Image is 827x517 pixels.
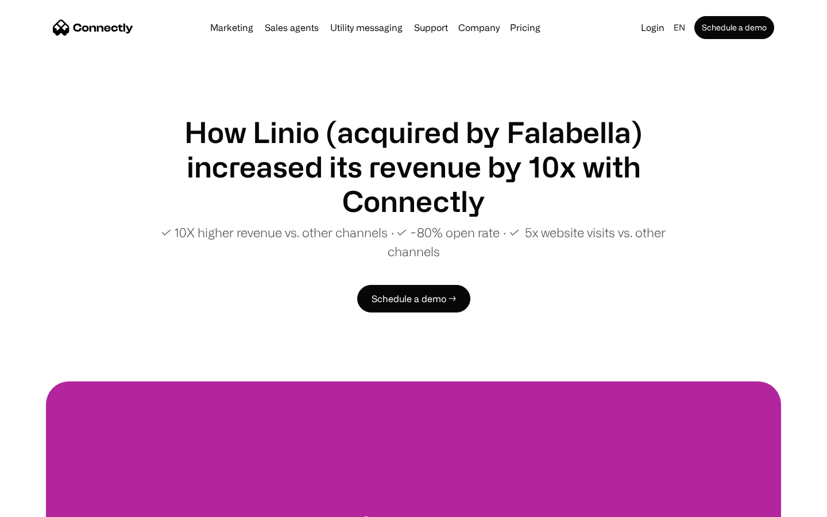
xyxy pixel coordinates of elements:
[505,23,545,32] a: Pricing
[138,115,689,218] h1: How Linio (acquired by Falabella) increased its revenue by 10x with Connectly
[138,223,689,261] p: ✓ 10X higher revenue vs. other channels ∙ ✓ ~80% open rate ∙ ✓ 5x website visits vs. other channels
[409,23,453,32] a: Support
[23,497,69,513] ul: Language list
[636,20,669,36] a: Login
[357,285,470,312] a: Schedule a demo →
[206,23,258,32] a: Marketing
[11,496,69,513] aside: Language selected: English
[260,23,323,32] a: Sales agents
[674,20,685,36] div: en
[326,23,407,32] a: Utility messaging
[694,16,774,39] a: Schedule a demo
[458,20,500,36] div: Company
